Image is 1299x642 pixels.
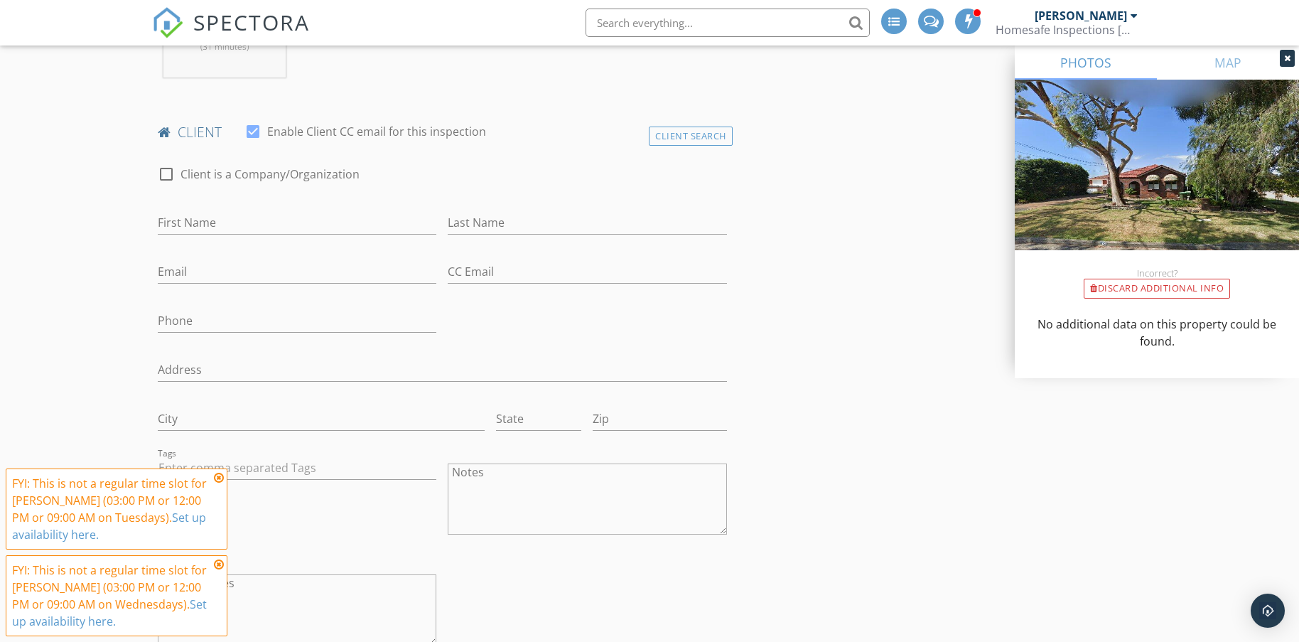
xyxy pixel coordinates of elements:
label: Enable Client CC email for this inspection [267,124,486,139]
div: Incorrect? [1015,267,1299,279]
img: The Best Home Inspection Software - Spectora [152,7,183,38]
p: No additional data on this property could be found. [1032,316,1282,350]
div: FYI: This is not a regular time slot for [PERSON_NAME] (03:00 PM or 12:00 PM or 09:00 AM on Wedne... [12,562,210,630]
div: Open Intercom Messenger [1251,594,1285,628]
input: Search everything... [586,9,870,37]
label: Client is a Company/Organization [180,167,360,181]
div: Homesafe Inspections Northern Beaches [996,23,1138,37]
div: [PERSON_NAME] [1035,9,1127,23]
h4: client [158,123,727,141]
span: SPECTORA [193,7,310,37]
div: FYI: This is not a regular time slot for [PERSON_NAME] (03:00 PM or 12:00 PM or 09:00 AM on Tuesd... [12,475,210,543]
a: PHOTOS [1015,46,1157,80]
img: streetview [1015,80,1299,284]
a: SPECTORA [152,19,310,49]
div: Discard Additional info [1084,279,1230,299]
div: Client Search [649,127,733,146]
a: MAP [1157,46,1299,80]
